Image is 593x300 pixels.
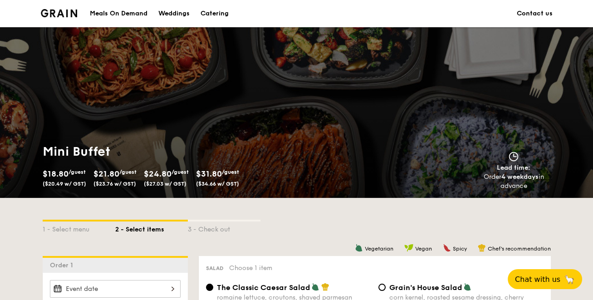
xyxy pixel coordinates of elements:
button: Chat with us🦙 [508,269,582,289]
div: 2 - Select items [115,221,188,234]
img: icon-chef-hat.a58ddaea.svg [478,244,486,252]
img: icon-vegetarian.fe4039eb.svg [463,283,471,291]
span: $24.80 [144,169,172,179]
span: Order 1 [50,261,77,269]
span: /guest [69,169,86,175]
div: Order in advance [473,172,554,191]
a: Logotype [41,9,78,17]
span: Chat with us [515,275,560,284]
img: icon-chef-hat.a58ddaea.svg [321,283,329,291]
span: /guest [172,169,189,175]
img: icon-clock.2db775ea.svg [507,152,520,162]
span: Vegan [415,246,432,252]
span: Spicy [453,246,467,252]
strong: 4 weekdays [501,173,539,181]
span: /guest [119,169,137,175]
span: Salad [206,265,224,271]
input: The Classic Caesar Saladromaine lettuce, croutons, shaved parmesan flakes, cherry tomatoes, house... [206,284,213,291]
span: $18.80 [43,169,69,179]
span: The Classic Caesar Salad [217,283,310,292]
span: 🦙 [564,274,575,285]
span: Choose 1 item [229,264,272,272]
img: icon-vegan.f8ff3823.svg [404,244,413,252]
span: Vegetarian [365,246,393,252]
span: ($23.76 w/ GST) [93,181,136,187]
img: icon-vegetarian.fe4039eb.svg [355,244,363,252]
span: Grain's House Salad [389,283,462,292]
span: $21.80 [93,169,119,179]
div: 3 - Check out [188,221,260,234]
span: ($20.49 w/ GST) [43,181,86,187]
span: Chef's recommendation [488,246,551,252]
span: ($34.66 w/ GST) [196,181,239,187]
span: ($27.03 w/ GST) [144,181,186,187]
span: $31.80 [196,169,222,179]
h1: Mini Buffet [43,143,293,160]
img: icon-spicy.37a8142b.svg [443,244,451,252]
span: /guest [222,169,239,175]
img: Grain [41,9,78,17]
span: Lead time: [497,164,530,172]
input: Event date [50,280,181,298]
input: Grain's House Saladcorn kernel, roasted sesame dressing, cherry tomato [378,284,386,291]
div: 1 - Select menu [43,221,115,234]
img: icon-vegetarian.fe4039eb.svg [311,283,319,291]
